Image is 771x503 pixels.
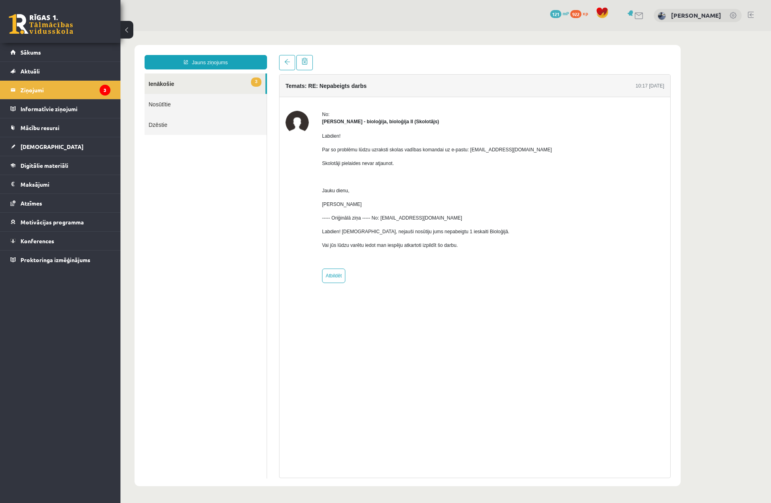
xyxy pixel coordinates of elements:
span: 3 [131,47,141,56]
a: [DEMOGRAPHIC_DATA] [10,137,110,156]
p: Jauku dienu, [202,156,431,163]
span: Mācību resursi [20,124,59,131]
a: Atzīmes [10,194,110,212]
a: Atbildēt [202,238,225,252]
span: Aktuāli [20,67,40,75]
a: Rīgas 1. Tālmācības vidusskola [9,14,73,34]
a: 922 xp [570,10,592,16]
legend: Maksājumi [20,175,110,193]
p: ----- Oriģinālā ziņa ----- No: [EMAIL_ADDRESS][DOMAIN_NAME] [202,183,431,191]
div: No: [202,80,431,87]
span: Proktoringa izmēģinājums [20,256,90,263]
strong: [PERSON_NAME] - bioloģija, bioloģija II (Skolotājs) [202,88,318,94]
img: Elza Saulīte - bioloģija, bioloģija II [165,80,188,103]
p: Skolotāji pielaides nevar atjaunot. [202,129,431,136]
span: mP [563,10,569,16]
p: [PERSON_NAME] [202,170,431,177]
a: Motivācijas programma [10,213,110,231]
span: Atzīmes [20,200,42,207]
a: Informatīvie ziņojumi [10,100,110,118]
span: [DEMOGRAPHIC_DATA] [20,143,84,150]
span: Konferences [20,237,54,244]
h4: Temats: RE: Nepabeigts darbs [165,52,246,58]
a: 121 mP [550,10,569,16]
p: Vai jūs lūdzu varētu iedot man iespēju atkartoti izpildīt šo darbu. [202,211,431,218]
div: 10:17 [DATE] [515,51,544,59]
a: Dzēstie [24,83,146,104]
legend: Informatīvie ziņojumi [20,100,110,118]
p: Par so problēmu lūdzu uzraksti skolas vadības komandai uz e-pastu: [EMAIL_ADDRESS][DOMAIN_NAME] [202,115,431,122]
a: Nosūtītie [24,63,146,83]
legend: Ziņojumi [20,81,110,99]
a: Konferences [10,232,110,250]
p: Labdien! [DEMOGRAPHIC_DATA], nejauši nosūtiju jums nepabeigtu 1 ieskaiti Bioloģijā. [202,197,431,204]
span: Motivācijas programma [20,218,84,226]
a: Aktuāli [10,62,110,80]
p: Labdien! [202,102,431,109]
a: Mācību resursi [10,118,110,137]
span: Digitālie materiāli [20,162,68,169]
a: Jauns ziņojums [24,24,147,39]
a: Digitālie materiāli [10,156,110,175]
a: Ziņojumi3 [10,81,110,99]
a: [PERSON_NAME] [671,11,721,19]
span: 922 [570,10,581,18]
img: Endijs Laizāns [658,12,666,20]
a: 3Ienākošie [24,43,145,63]
span: xp [583,10,588,16]
span: Sākums [20,49,41,56]
a: Sākums [10,43,110,61]
span: 121 [550,10,561,18]
a: Maksājumi [10,175,110,193]
a: Proktoringa izmēģinājums [10,250,110,269]
i: 3 [100,85,110,96]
